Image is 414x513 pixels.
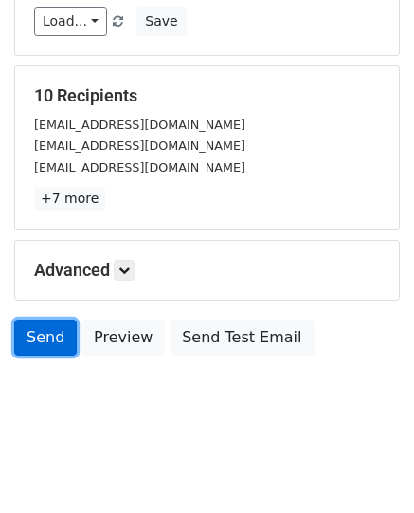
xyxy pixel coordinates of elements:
[34,187,105,211] a: +7 more
[34,260,380,281] h5: Advanced
[14,320,77,356] a: Send
[81,320,165,356] a: Preview
[136,7,186,36] button: Save
[34,160,245,174] small: [EMAIL_ADDRESS][DOMAIN_NAME]
[319,422,414,513] iframe: Chat Widget
[34,7,107,36] a: Load...
[34,138,245,153] small: [EMAIL_ADDRESS][DOMAIN_NAME]
[34,118,245,132] small: [EMAIL_ADDRESS][DOMAIN_NAME]
[170,320,314,356] a: Send Test Email
[34,85,380,106] h5: 10 Recipients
